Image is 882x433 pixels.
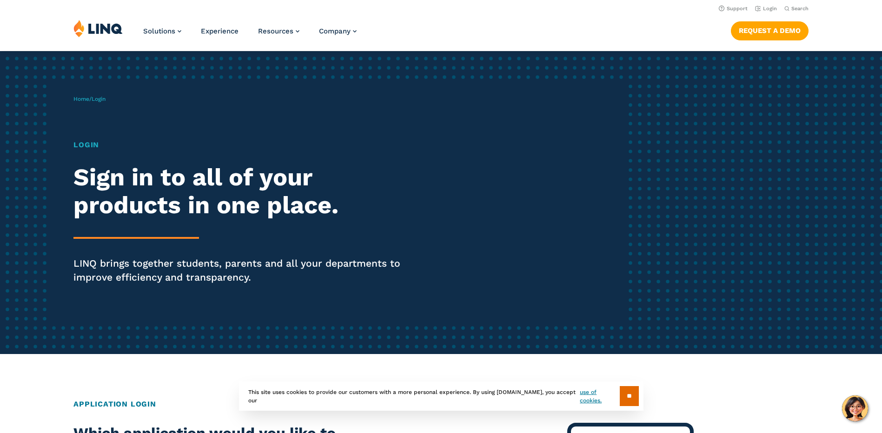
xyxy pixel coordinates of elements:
a: Home [73,96,89,102]
a: Request a Demo [731,21,809,40]
a: Login [755,6,777,12]
a: use of cookies. [580,388,619,405]
img: LINQ | K‑12 Software [73,20,123,37]
span: Solutions [143,27,175,35]
a: Resources [258,27,299,35]
a: Solutions [143,27,181,35]
a: Experience [201,27,239,35]
div: This site uses cookies to provide our customers with a more personal experience. By using [DOMAIN... [239,381,643,411]
h2: Sign in to all of your products in one place. [73,164,413,219]
button: Hello, have a question? Let’s chat. [842,395,868,421]
nav: Primary Navigation [143,20,357,50]
span: Search [791,6,809,12]
span: Resources [258,27,293,35]
p: LINQ brings together students, parents and all your departments to improve efficiency and transpa... [73,256,413,284]
h1: Login [73,139,413,151]
a: Company [319,27,357,35]
button: Open Search Bar [784,5,809,12]
a: Support [719,6,748,12]
span: Company [319,27,351,35]
nav: Button Navigation [731,20,809,40]
span: / [73,96,106,102]
span: Login [92,96,106,102]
